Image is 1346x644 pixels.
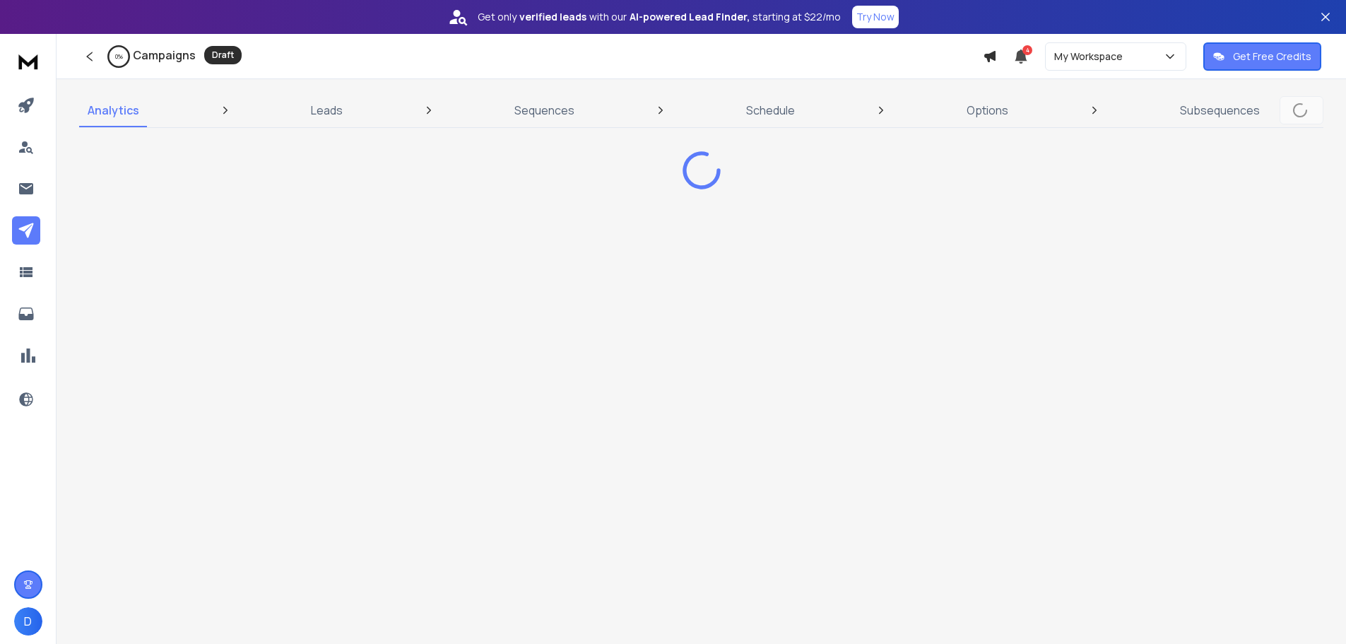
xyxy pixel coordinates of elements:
[133,47,196,64] h1: Campaigns
[1022,45,1032,55] span: 4
[1180,102,1260,119] p: Subsequences
[967,102,1008,119] p: Options
[311,102,343,119] p: Leads
[852,6,899,28] button: Try Now
[14,607,42,636] button: D
[204,46,242,64] div: Draft
[738,93,803,127] a: Schedule
[514,102,574,119] p: Sequences
[1054,49,1128,64] p: My Workspace
[856,10,895,24] p: Try Now
[630,10,750,24] strong: AI-powered Lead Finder,
[958,93,1017,127] a: Options
[478,10,841,24] p: Get only with our starting at $22/mo
[79,93,148,127] a: Analytics
[302,93,351,127] a: Leads
[115,52,123,61] p: 0 %
[506,93,583,127] a: Sequences
[519,10,586,24] strong: verified leads
[746,102,795,119] p: Schedule
[1171,93,1268,127] a: Subsequences
[1203,42,1321,71] button: Get Free Credits
[14,48,42,74] img: logo
[88,102,139,119] p: Analytics
[1233,49,1311,64] p: Get Free Credits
